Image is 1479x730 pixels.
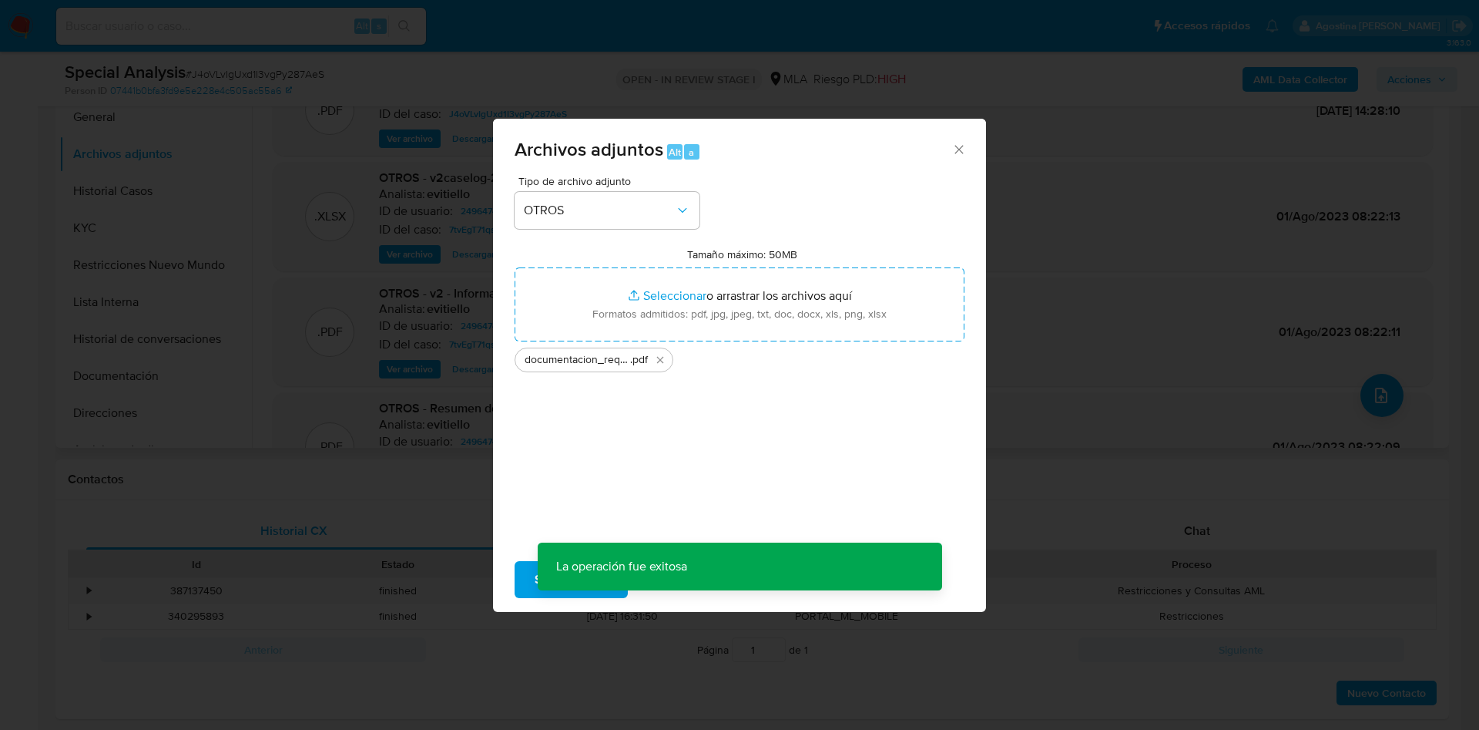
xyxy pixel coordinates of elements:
[630,352,648,368] span: .pdf
[654,563,704,597] span: Cancelar
[525,352,630,368] span: documentacion_requerida_021020251
[524,203,675,218] span: OTROS
[518,176,703,187] span: Tipo de archivo adjunto
[515,136,663,163] span: Archivos adjuntos
[538,543,706,590] p: La operación fue exitosa
[515,341,964,372] ul: Archivos seleccionados
[669,145,681,160] span: Alt
[515,561,628,598] button: Subir archivo
[515,192,699,229] button: OTROS
[535,563,608,597] span: Subir archivo
[687,247,797,261] label: Tamaño máximo: 50MB
[951,142,965,156] button: Cerrar
[651,351,669,369] button: Eliminar documentacion_requerida_021020251.pdf
[689,145,694,160] span: a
